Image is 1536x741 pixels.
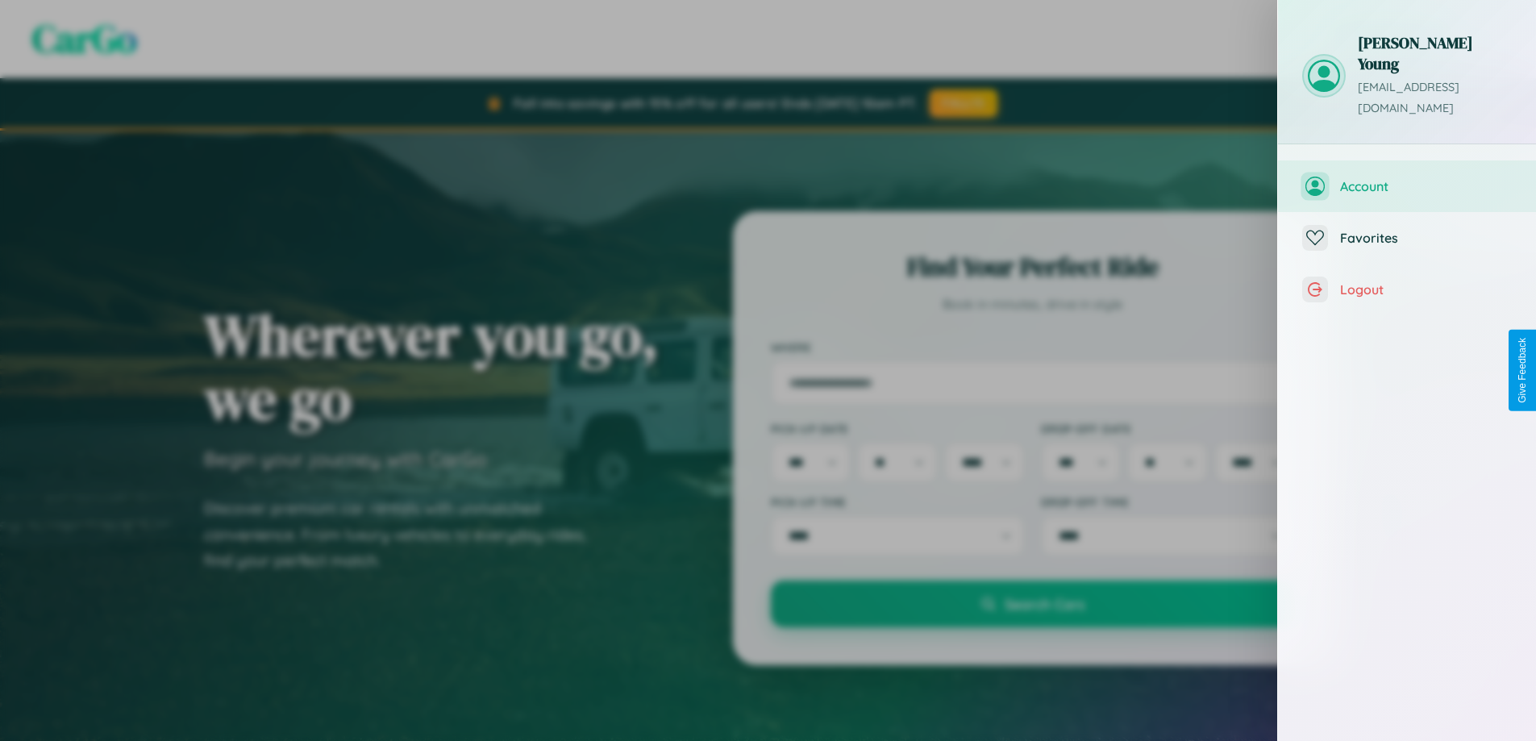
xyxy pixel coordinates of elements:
[1358,32,1512,74] h3: [PERSON_NAME] Young
[1517,338,1528,403] div: Give Feedback
[1278,160,1536,212] button: Account
[1278,212,1536,264] button: Favorites
[1358,77,1512,119] p: [EMAIL_ADDRESS][DOMAIN_NAME]
[1340,178,1512,194] span: Account
[1340,230,1512,246] span: Favorites
[1278,264,1536,315] button: Logout
[1340,281,1512,298] span: Logout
